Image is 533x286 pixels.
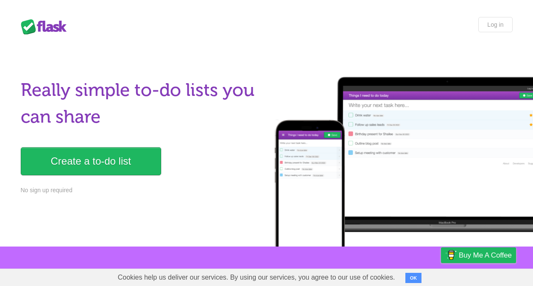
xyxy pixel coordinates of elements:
img: Buy me a coffee [445,248,457,262]
span: Buy me a coffee [459,248,512,263]
div: Flask Lists [21,19,72,34]
a: Log in [478,17,512,32]
span: Cookies help us deliver our services. By using our services, you agree to our use of cookies. [109,269,404,286]
button: OK [405,273,422,283]
p: No sign up required [21,186,262,195]
h1: Really simple to-do lists you can share [21,77,262,130]
a: Buy me a coffee [441,247,516,263]
a: Create a to-do list [21,147,161,175]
